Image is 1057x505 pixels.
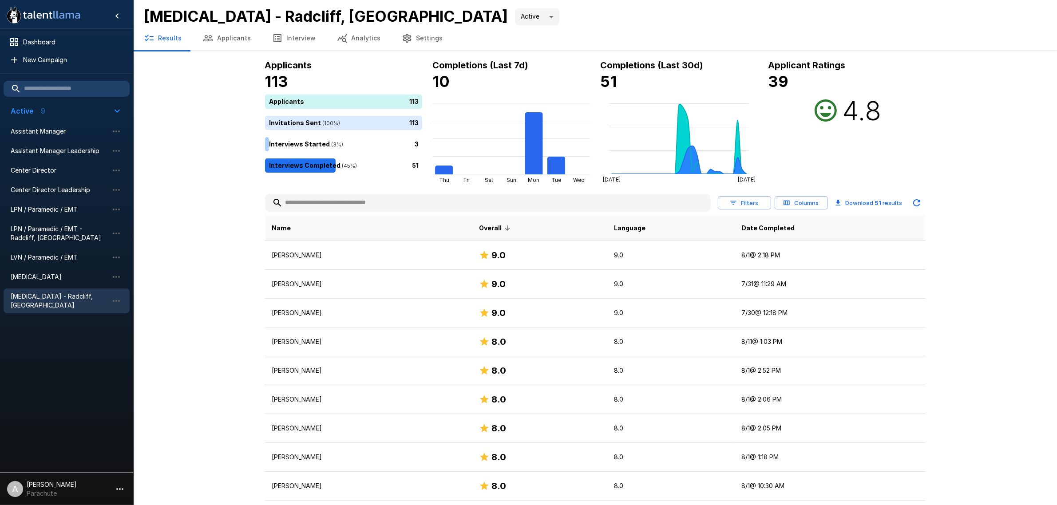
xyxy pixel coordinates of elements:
p: 9.0 [614,308,728,317]
b: Completions (Last 30d) [601,60,704,71]
td: 7/31 @ 11:29 AM [735,270,926,299]
td: 8/11 @ 1:03 PM [735,327,926,356]
button: Interview [261,26,326,51]
b: 51 [875,199,882,206]
b: [MEDICAL_DATA] - Radcliff, [GEOGRAPHIC_DATA] [144,7,508,25]
h2: 4.8 [843,95,882,126]
b: Completions (Last 7d) [433,60,529,71]
div: Active [515,8,559,25]
td: 8/1 @ 2:18 PM [735,241,926,270]
button: Download 51 results [831,194,906,212]
tspan: Fri [463,177,469,183]
h6: 8.0 [491,392,506,406]
button: Applicants [192,26,261,51]
tspan: Wed [573,177,584,183]
p: 8.0 [614,395,728,404]
p: 8.0 [614,481,728,490]
tspan: Sat [484,177,493,183]
p: 51 [412,161,419,170]
button: Results [133,26,192,51]
p: 9.0 [614,251,728,260]
p: [PERSON_NAME] [272,424,465,433]
h6: 9.0 [491,306,506,320]
p: [PERSON_NAME] [272,337,465,346]
h6: 8.0 [491,421,506,435]
b: Applicant Ratings [768,60,846,71]
span: Language [614,223,645,233]
h6: 8.0 [491,363,506,378]
p: 3 [415,139,419,149]
td: 8/1 @ 10:30 AM [735,472,926,501]
b: Applicants [265,60,312,71]
button: Filters [718,196,771,210]
td: 8/1 @ 2:05 PM [735,414,926,443]
h6: 8.0 [491,479,506,493]
td: 7/30 @ 12:18 PM [735,299,926,327]
b: 113 [265,72,289,91]
p: 8.0 [614,366,728,375]
td: 8/1 @ 2:06 PM [735,385,926,414]
b: 39 [768,72,789,91]
button: Analytics [326,26,391,51]
p: [PERSON_NAME] [272,251,465,260]
tspan: Mon [528,177,539,183]
tspan: [DATE] [603,176,621,183]
button: Updated Today - 1:03 PM [908,194,926,212]
p: [PERSON_NAME] [272,366,465,375]
p: [PERSON_NAME] [272,453,465,462]
p: 8.0 [614,424,728,433]
p: 113 [410,118,419,127]
span: Date Completed [742,223,795,233]
tspan: Sun [507,177,516,183]
p: [PERSON_NAME] [272,308,465,317]
tspan: Thu [439,177,449,183]
h6: 9.0 [491,277,506,291]
p: 113 [410,97,419,106]
span: Name [272,223,291,233]
p: 8.0 [614,337,728,346]
td: 8/1 @ 1:18 PM [735,443,926,472]
b: 51 [601,72,617,91]
button: Columns [775,196,828,210]
b: 10 [433,72,450,91]
tspan: [DATE] [737,176,755,183]
h6: 8.0 [491,335,506,349]
p: [PERSON_NAME] [272,481,465,490]
h6: 9.0 [491,248,506,262]
p: [PERSON_NAME] [272,395,465,404]
span: Overall [479,223,513,233]
p: 9.0 [614,280,728,288]
tspan: Tue [551,177,561,183]
td: 8/1 @ 2:52 PM [735,356,926,385]
p: [PERSON_NAME] [272,280,465,288]
button: Settings [391,26,453,51]
p: 8.0 [614,453,728,462]
h6: 8.0 [491,450,506,464]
